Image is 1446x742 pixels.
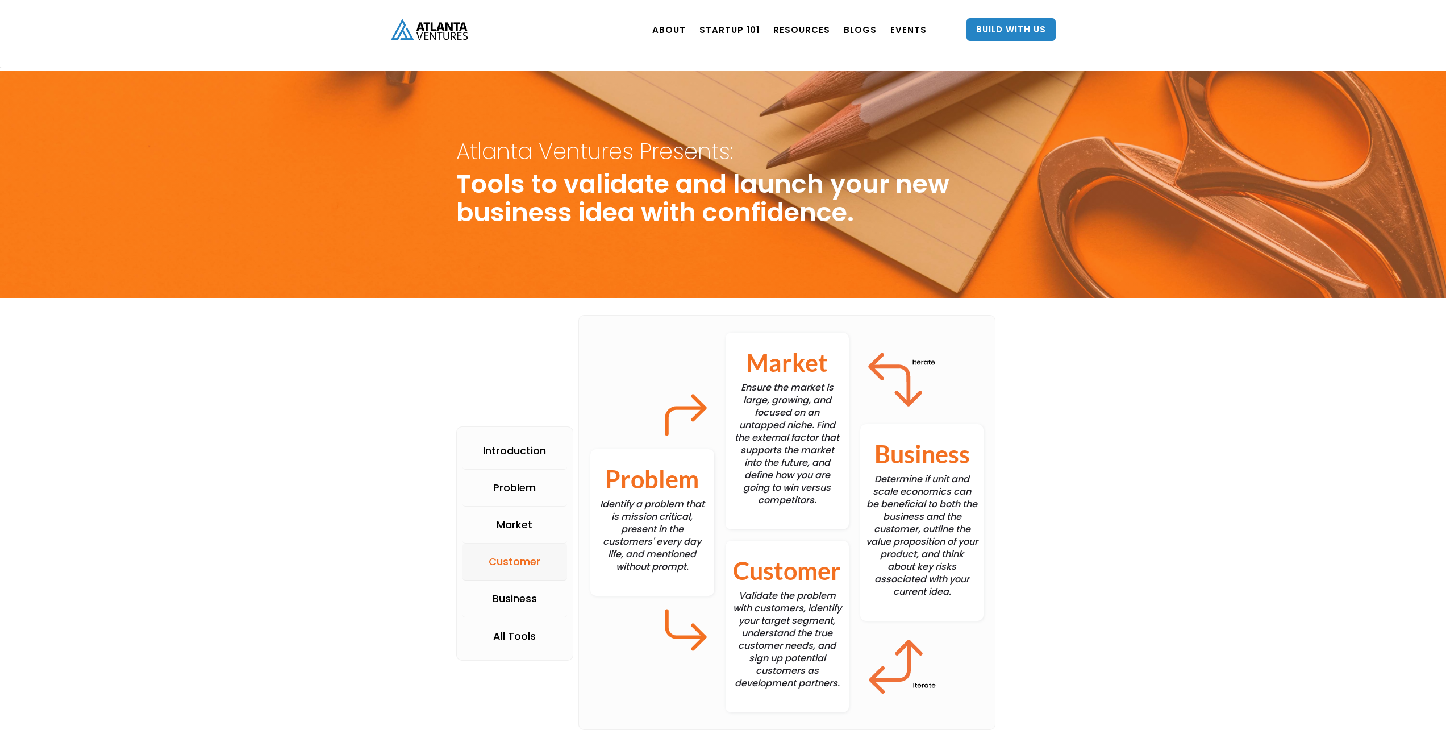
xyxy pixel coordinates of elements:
[726,333,849,529] div: Ensure the market is large, growing, and focused on an untapped niche. Find the external factor t...
[590,449,714,596] div: Identify a problem that is mission critical, present in the customers' every day life, and mentio...
[489,556,540,567] div: Customer
[773,14,830,45] a: RESOURCES
[699,14,760,45] a: Startup 101
[456,133,990,235] h1: Tools to validate and launch your new business idea with confidence.
[462,470,568,507] a: Problem
[860,424,984,621] div: Determine if unit and scale economics can be beneficial to both the business and the customer, ou...
[657,387,714,443] img: corner up right
[462,544,568,581] a: Customer
[462,617,568,654] a: All Tools
[493,593,537,604] div: Business
[860,335,943,418] img: arrow double top
[493,631,536,642] div: All Tools
[652,14,686,45] a: ABOUT
[726,541,849,712] div: Validate the problem with customers, identify your target segment, understand the true customer n...
[462,433,568,470] a: Introduction
[493,482,536,494] div: Problem
[657,602,714,658] img: corner down right
[462,507,568,544] a: Market
[497,519,532,530] div: Market
[746,344,828,382] span: Market
[844,14,877,45] a: BLOGS
[605,461,699,498] span: Problem
[860,627,943,710] img: arrow double bottom
[890,14,927,45] a: EVENTS
[726,535,849,718] a: CustomerValidate the problem with customers, identify your target segment, understand the true cu...
[483,445,546,457] div: Introduction
[726,327,849,535] a: MarketEnsure the market is large, growing, and focused on an untapped niche. Find the external fa...
[966,18,1056,41] a: Build With Us
[860,418,984,627] a: BusinessDetermine if unit and scale economics can be beneficial to both the business and the cust...
[733,552,841,590] span: Customer
[456,136,733,167] strong: Atlanta Ventures Presents:
[874,436,970,473] span: Business
[590,443,714,602] a: ProblemIdentify a problem that is mission critical, present in the customers' every day life, and...
[462,581,568,617] a: Business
